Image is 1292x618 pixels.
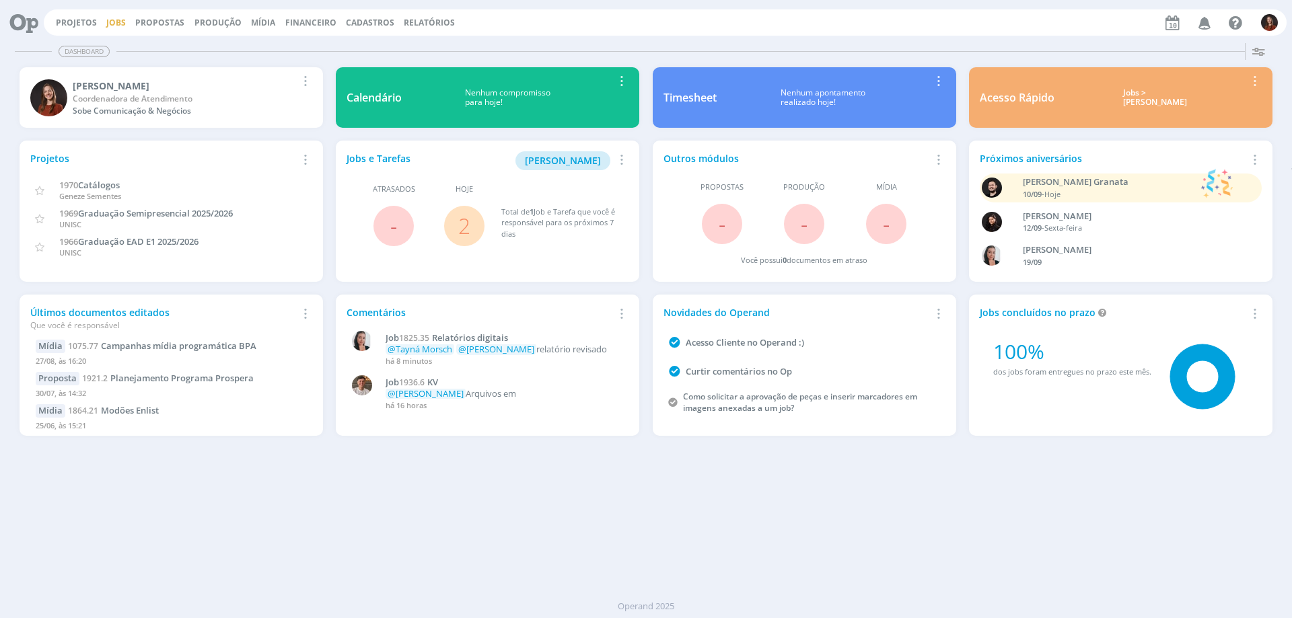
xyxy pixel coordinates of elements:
a: 2 [458,211,470,240]
div: Proposta [36,372,79,385]
img: M [30,79,67,116]
span: 1970 [59,179,78,191]
div: Nenhum compromisso para hoje! [402,88,613,108]
div: dos jobs foram entregues no prazo este mês. [993,366,1151,378]
span: Modões Enlist [101,404,159,416]
div: 100% [993,336,1151,366]
div: Jobs concluídos no prazo [980,305,1246,319]
div: Próximos aniversários [980,151,1246,165]
img: L [982,212,1002,232]
span: Produção [783,182,825,193]
div: Novidades do Operand [663,305,930,319]
span: Mídia [876,182,897,193]
div: Jobs > [PERSON_NAME] [1065,88,1246,108]
a: [PERSON_NAME] [515,153,610,166]
button: Cadastros [342,17,398,28]
span: 0 [783,255,787,265]
div: 25/06, às 15:21 [36,418,307,437]
span: há 8 minutos [386,356,432,366]
span: 19/09 [1023,257,1042,267]
a: 1969Graduação Semipresencial 2025/2026 [59,206,233,219]
span: Relatórios digitais [432,332,508,344]
span: KV [427,376,438,388]
button: Jobs [102,17,130,28]
img: T [352,375,372,395]
button: [PERSON_NAME] [515,151,610,170]
span: UNISC [59,219,81,229]
img: B [982,178,1002,198]
span: Sexta-feira [1044,223,1082,233]
div: Que você é responsável [30,319,297,332]
span: Dashboard [59,46,110,57]
span: Catálogos [78,179,120,191]
a: Projetos [56,17,97,28]
button: Produção [190,17,246,28]
span: - [801,209,808,238]
div: Marina Weber [73,79,297,93]
a: Curtir comentários no Op [686,365,792,377]
a: Relatórios [404,17,455,28]
div: Últimos documentos editados [30,305,297,332]
a: M[PERSON_NAME]Coordenadora de AtendimentoSobe Comunicação & Negócios [20,67,323,128]
button: Mídia [247,17,279,28]
div: Sobe Comunicação & Negócios [73,105,297,117]
span: - [883,209,890,238]
div: 27/08, às 16:20 [36,353,307,373]
div: Você possui documentos em atraso [741,255,867,266]
div: Bruno Corralo Granata [1023,176,1194,189]
span: - [390,211,397,240]
span: [PERSON_NAME] [525,154,601,167]
span: 1075.77 [68,340,98,352]
img: C [352,331,372,351]
span: há 16 horas [386,400,427,410]
span: Cadastros [346,17,394,28]
a: Acesso Cliente no Operand :) [686,336,804,348]
span: 1936.6 [399,377,425,388]
div: Outros módulos [663,151,930,165]
span: Graduação Semipresencial 2025/2026 [78,207,233,219]
div: 30/07, às 14:32 [36,385,307,405]
div: Projetos [30,151,297,165]
a: 1921.2Planejamento Programa Prospera [82,372,254,384]
div: Calendário [347,89,402,106]
div: Acesso Rápido [980,89,1054,106]
span: 1966 [59,235,78,247]
span: Campanhas mídia programática BPA [101,340,256,352]
div: Coordenadora de Atendimento [73,93,297,105]
div: Total de Job e Tarefa que você é responsável para os próximos 7 dias [501,206,616,240]
span: 1 [530,206,534,217]
a: 1966Graduação EAD E1 2025/2026 [59,235,199,247]
div: Timesheet [663,89,717,106]
span: @[PERSON_NAME] [388,387,464,399]
a: 1970Catálogos [59,178,120,191]
span: @Tayná Morsch [388,343,452,355]
span: Hoje [1044,189,1061,199]
a: Mídia [251,17,275,28]
img: M [1261,14,1278,31]
div: Luana da Silva de Andrade [1023,210,1241,223]
span: 1825.35 [399,332,429,344]
a: TimesheetNenhum apontamentorealizado hoje! [653,67,956,128]
a: Jobs [106,17,126,28]
button: Propostas [131,17,188,28]
div: Mídia [36,340,65,353]
div: - [1023,223,1241,234]
span: 1864.21 [68,405,98,416]
a: 1075.77Campanhas mídia programática BPA [68,340,256,352]
a: Financeiro [285,17,336,28]
div: - [1023,189,1194,200]
a: Job1825.35Relatórios digitais [386,333,621,344]
button: M [1260,11,1279,34]
span: 10/09 [1023,189,1042,199]
span: - [719,209,725,238]
span: @[PERSON_NAME] [458,343,534,355]
div: Nenhum apontamento realizado hoje! [717,88,930,108]
p: Arquivos em [386,389,621,399]
span: Graduação EAD E1 2025/2026 [78,235,199,247]
a: Job1936.6KV [386,377,621,388]
span: Propostas [135,17,184,28]
button: Financeiro [281,17,340,28]
button: Projetos [52,17,101,28]
a: 1864.21Modões Enlist [68,404,159,416]
div: Jobs e Tarefas [347,151,613,170]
